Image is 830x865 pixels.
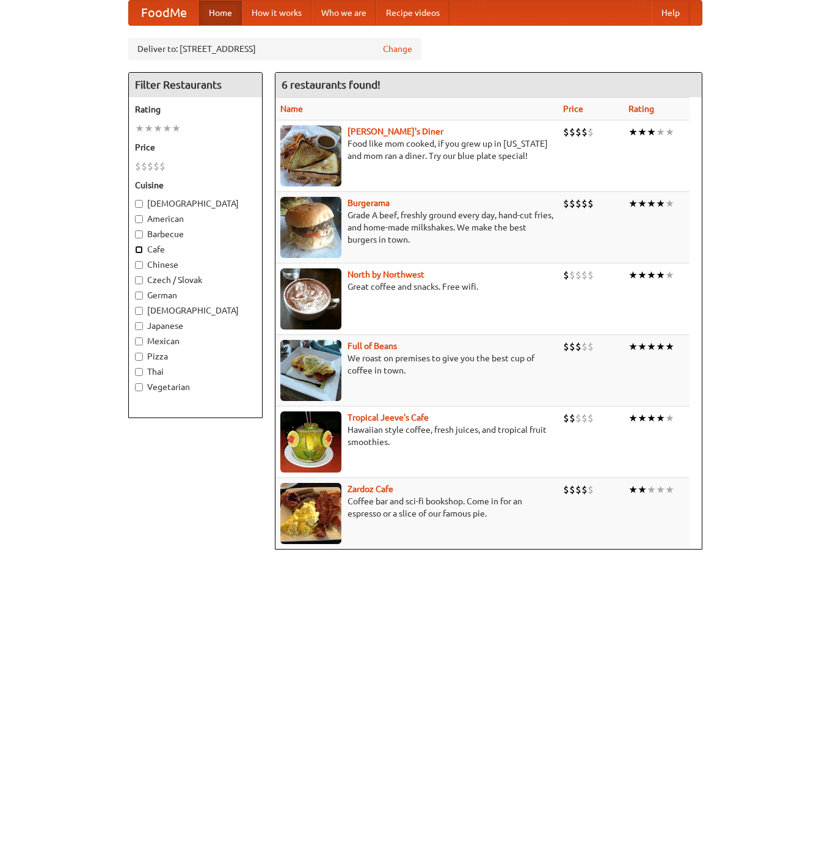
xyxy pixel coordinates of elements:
[135,320,256,332] label: Japanese
[383,43,412,55] a: Change
[656,268,665,282] li: ★
[129,73,262,97] h4: Filter Restaurants
[348,341,397,351] a: Full of Beans
[588,197,594,210] li: $
[575,197,581,210] li: $
[135,197,256,210] label: [DEMOGRAPHIC_DATA]
[135,246,143,254] input: Cafe
[665,268,674,282] li: ★
[628,197,638,210] li: ★
[581,340,588,353] li: $
[588,268,594,282] li: $
[376,1,450,25] a: Recipe videos
[135,103,256,116] h5: Rating
[563,340,569,353] li: $
[647,483,656,496] li: ★
[128,38,421,60] div: Deliver to: [STREET_ADDRESS]
[348,127,443,136] a: [PERSON_NAME]'s Diner
[159,160,166,173] li: $
[569,340,575,353] li: $
[135,353,143,361] input: Pizza
[135,289,256,301] label: German
[280,104,303,114] a: Name
[135,215,143,223] input: American
[129,1,199,25] a: FoodMe
[665,483,674,496] li: ★
[563,411,569,425] li: $
[348,413,429,422] a: Tropical Jeeve's Cafe
[135,259,256,271] label: Chinese
[135,243,256,256] label: Cafe
[656,125,665,139] li: ★
[575,411,581,425] li: $
[628,483,638,496] li: ★
[135,274,256,286] label: Czech / Slovak
[569,197,575,210] li: $
[665,340,674,353] li: ★
[135,307,143,315] input: [DEMOGRAPHIC_DATA]
[575,483,581,496] li: $
[575,340,581,353] li: $
[656,483,665,496] li: ★
[135,228,256,240] label: Barbecue
[656,340,665,353] li: ★
[581,411,588,425] li: $
[135,292,143,300] input: German
[647,411,656,425] li: ★
[638,411,647,425] li: ★
[280,197,341,258] img: burgerama.jpg
[141,160,147,173] li: $
[280,268,341,329] img: north.jpg
[665,125,674,139] li: ★
[638,483,647,496] li: ★
[135,350,256,363] label: Pizza
[638,197,647,210] li: ★
[628,125,638,139] li: ★
[153,122,162,135] li: ★
[280,138,553,162] p: Food like mom cooked, if you grew up in [US_STATE] and mom ran a diner. Try our blue plate special!
[588,340,594,353] li: $
[135,141,256,153] h5: Price
[656,197,665,210] li: ★
[348,198,390,208] a: Burgerama
[348,270,424,279] a: North by Northwest
[647,268,656,282] li: ★
[311,1,376,25] a: Who we are
[282,79,380,90] ng-pluralize: 6 restaurants found!
[575,125,581,139] li: $
[563,197,569,210] li: $
[135,179,256,191] h5: Cuisine
[647,125,656,139] li: ★
[665,197,674,210] li: ★
[280,411,341,473] img: jeeves.jpg
[563,125,569,139] li: $
[628,104,654,114] a: Rating
[652,1,690,25] a: Help
[280,281,553,293] p: Great coffee and snacks. Free wifi.
[569,411,575,425] li: $
[135,122,144,135] li: ★
[280,340,341,401] img: beans.jpg
[199,1,242,25] a: Home
[135,230,143,238] input: Barbecue
[135,381,256,393] label: Vegetarian
[588,125,594,139] li: $
[581,125,588,139] li: $
[569,483,575,496] li: $
[280,125,341,186] img: sallys.jpg
[647,197,656,210] li: ★
[563,483,569,496] li: $
[135,213,256,225] label: American
[135,304,256,317] label: [DEMOGRAPHIC_DATA]
[563,104,583,114] a: Price
[581,268,588,282] li: $
[280,209,553,246] p: Grade A beef, freshly ground every day, hand-cut fries, and home-made milkshakes. We make the bes...
[628,340,638,353] li: ★
[135,337,143,345] input: Mexican
[581,197,588,210] li: $
[135,160,141,173] li: $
